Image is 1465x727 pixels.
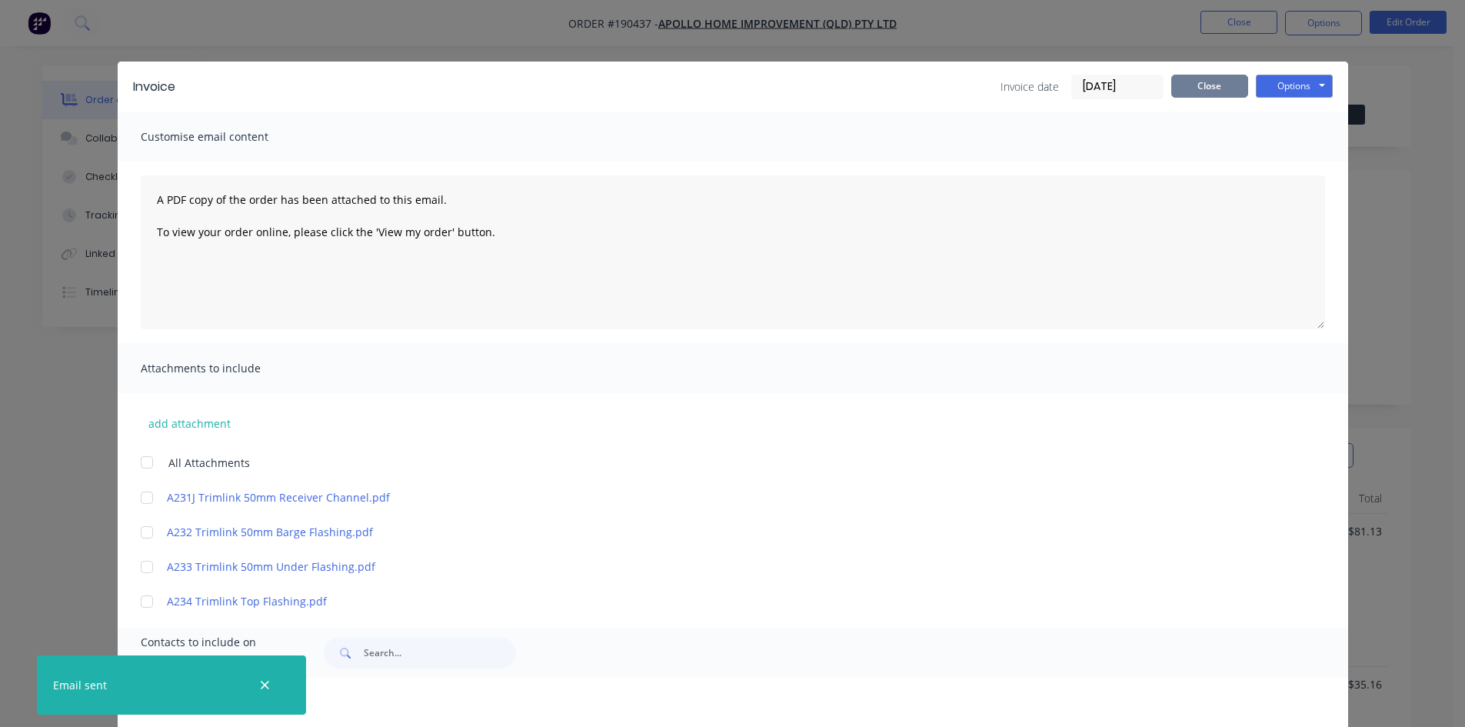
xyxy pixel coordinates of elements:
[141,126,310,148] span: Customise email content
[141,358,310,379] span: Attachments to include
[167,593,1254,609] a: A234 Trimlink Top Flashing.pdf
[1001,78,1059,95] span: Invoice date
[133,78,175,96] div: Invoice
[364,638,516,669] input: Search...
[141,632,286,675] span: Contacts to include on email
[53,677,107,693] div: Email sent
[141,412,238,435] button: add attachment
[168,455,250,471] span: All Attachments
[167,559,1254,575] a: A233 Trimlink 50mm Under Flashing.pdf
[167,489,1254,505] a: A231J Trimlink 50mm Receiver Channel.pdf
[167,524,1254,540] a: A232 Trimlink 50mm Barge Flashing.pdf
[1256,75,1333,98] button: Options
[141,175,1325,329] textarea: A PDF copy of the order has been attached to this email. To view your order online, please click ...
[1171,75,1248,98] button: Close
